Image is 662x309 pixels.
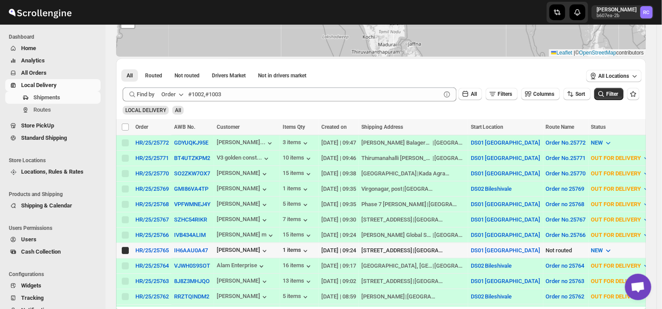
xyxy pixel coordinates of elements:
span: OUT FOR DELIVERY [591,293,641,300]
span: OUT FOR DELIVERY [591,232,641,238]
span: All Locations [599,73,629,80]
div: 1 items [283,185,310,194]
button: Order No.25767 [546,216,586,223]
span: Configurations [9,271,101,278]
button: All [458,88,482,100]
div: 13 items [283,277,313,286]
div: [GEOGRAPHIC_DATA] [435,231,466,240]
button: OUT FOR DELIVERY [586,182,656,196]
button: DS02 Bileshivale [471,262,512,269]
button: 7 items [283,216,310,225]
span: NEW [591,139,603,146]
button: Locations, Rules & Rates [5,166,101,178]
img: ScrollEngine [7,1,73,23]
button: All [121,69,138,82]
button: VPFWMNEJ4Y [174,201,211,207]
button: HR/25/25769 [135,185,169,192]
button: [PERSON_NAME] [217,247,269,255]
button: HR/25/25763 [135,278,169,284]
button: HR/25/25765 [135,247,169,254]
span: Cash Collection [21,248,61,255]
span: Store PickUp [21,122,54,129]
div: | [361,246,466,255]
button: 3 items [283,139,310,148]
button: Order No.25770 [546,170,586,177]
span: Shipments [33,94,60,101]
span: Find by [137,90,154,99]
span: Filter [607,91,618,97]
button: [PERSON_NAME] [217,185,269,194]
span: LOCAL DELIVERY [125,107,166,113]
button: [PERSON_NAME]... [217,139,274,148]
div: HR/25/25772 [135,139,169,146]
button: OUT FOR DELIVERY [586,151,656,165]
span: Rahul Chopra [640,6,653,18]
span: All [471,91,477,97]
button: Analytics [5,55,101,67]
button: DS01 [GEOGRAPHIC_DATA] [471,232,541,238]
div: | [361,154,466,163]
div: [STREET_ADDRESS] [361,246,412,255]
button: HR/25/25767 [135,216,169,223]
button: Order no 25769 [546,185,585,192]
div: [DATE] | 09:24 [321,231,356,240]
button: [PERSON_NAME] [217,293,269,302]
button: Order [156,87,191,102]
div: [PERSON_NAME] Balagere Balagere Road Balagere [361,138,433,147]
button: DS01 [GEOGRAPHIC_DATA] [471,170,541,177]
button: 15 items [283,231,313,240]
button: DS01 [GEOGRAPHIC_DATA] [471,139,541,146]
span: Tracking [21,294,44,301]
div: 10 items [283,154,313,163]
span: Local Delivery [21,82,57,88]
div: [STREET_ADDRESS] [361,215,412,224]
span: Not in drivers market [258,72,306,79]
div: [DATE] | 09:30 [321,215,356,224]
span: Customer [217,124,240,130]
div: [PERSON_NAME] [217,277,269,286]
span: All [127,72,133,79]
button: Filter [594,88,624,100]
div: | [361,185,466,193]
button: [PERSON_NAME] m [217,231,275,240]
div: [DATE] | 09:24 [321,246,356,255]
span: Routes [33,106,51,113]
button: Shipments [5,91,101,104]
input: #1002,#1003 [188,87,441,102]
div: [DATE] | 09:47 [321,138,356,147]
button: Users [5,233,101,246]
button: [PERSON_NAME] [217,200,269,209]
span: Locations, Rules & Rates [21,168,84,175]
button: DS01 [GEOGRAPHIC_DATA] [471,155,541,161]
button: All Orders [5,67,101,79]
button: RRZTQINDM2 [174,293,209,300]
p: [PERSON_NAME] [597,6,637,13]
span: OUT FOR DELIVERY [591,155,641,161]
button: Routes [5,104,101,116]
button: Alam Enterprise [217,262,266,271]
button: DS02 Bileshivale [471,185,512,192]
div: | [361,138,466,147]
button: HR/25/25768 [135,201,169,207]
span: Created on [321,124,347,130]
span: Widgets [21,282,41,289]
div: [GEOGRAPHIC_DATA] [415,215,445,224]
button: GMI86VA4TP [174,185,208,192]
div: HR/25/25762 [135,293,169,300]
button: Home [5,42,101,55]
button: Columns [521,88,560,100]
div: 5 items [283,293,310,302]
button: VJWH0S9SOT [174,262,210,269]
button: [PERSON_NAME] [217,216,269,225]
div: | [361,231,466,240]
button: Order no 25764 [546,262,585,269]
button: 15 items [283,170,313,178]
button: Order no 25763 [546,278,585,284]
button: SO2ZKW7OX7 [174,170,210,177]
span: OUT FOR DELIVERY [591,216,641,223]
